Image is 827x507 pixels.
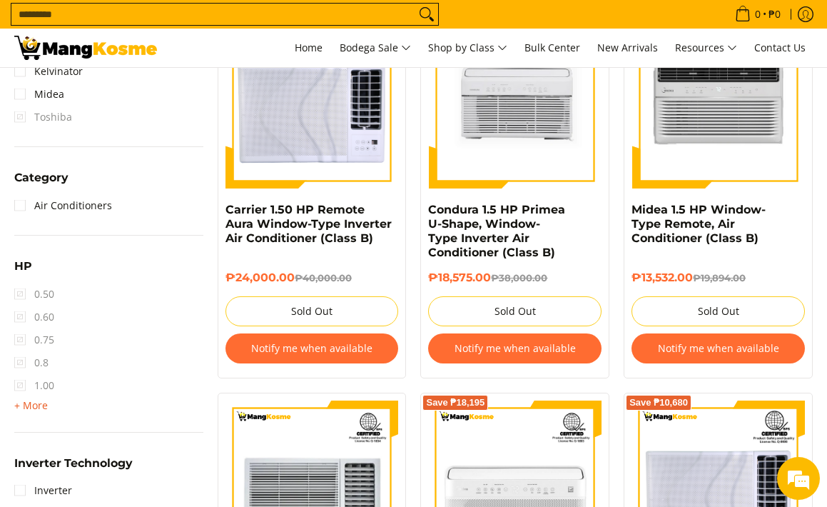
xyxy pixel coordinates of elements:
a: Bodega Sale [333,29,418,67]
span: 0.75 [14,328,54,351]
a: Contact Us [747,29,813,67]
a: Carrier 1.50 HP Remote Aura Window-Type Inverter Air Conditioner (Class B) [225,203,392,245]
span: 1.00 [14,374,54,397]
nav: Main Menu [171,29,813,67]
button: Sold Out [428,296,602,326]
del: ₱19,894.00 [693,272,746,283]
span: 0.50 [14,283,54,306]
button: Notify me when available [631,333,805,363]
a: Kelvinator [14,60,83,83]
span: Save ₱18,195 [426,398,484,407]
a: Bulk Center [517,29,587,67]
a: Midea [14,83,64,106]
a: Midea 1.5 HP Window-Type Remote, Air Conditioner (Class B) [631,203,766,245]
button: Sold Out [225,296,399,326]
h6: ₱18,575.00 [428,271,602,286]
summary: Open [14,172,68,194]
span: Home [295,41,323,54]
span: • [731,6,785,22]
a: Inverter [14,479,72,502]
span: Save ₱10,680 [629,398,688,407]
summary: Open [14,458,132,480]
img: Midea 1.5 HP Window-Type Remote, Air Conditioner (Class B) [631,16,805,189]
a: Condura 1.5 HP Primea U-Shape, Window-Type Inverter Air Conditioner (Class B) [428,203,565,259]
img: Bodega Sale Aircon l Mang Kosme: Home Appliances Warehouse Sale Window Type | Page 2 [14,36,157,60]
del: ₱38,000.00 [491,272,547,283]
span: Bodega Sale [340,39,411,57]
a: Resources [668,29,744,67]
a: Home [288,29,330,67]
button: Sold Out [631,296,805,326]
span: Shop by Class [428,39,507,57]
span: 0.8 [14,351,49,374]
h6: ₱24,000.00 [225,271,399,286]
del: ₱40,000.00 [295,272,352,283]
button: Notify me when available [225,333,399,363]
span: Category [14,172,68,184]
span: Inverter Technology [14,458,132,469]
h6: ₱13,532.00 [631,271,805,286]
span: + More [14,400,48,411]
img: Carrier 1.50 HP Remote Aura Window-Type Inverter Air Conditioner (Class B) [225,16,399,189]
span: Contact Us [754,41,806,54]
span: ₱0 [766,9,783,19]
a: Air Conditioners [14,194,112,217]
span: Toshiba [14,106,72,129]
button: Notify me when available [428,333,602,363]
span: 0.60 [14,306,54,328]
span: Bulk Center [524,41,580,54]
a: Shop by Class [421,29,514,67]
summary: Open [14,397,48,414]
img: Condura 1.5 HP Primea U-Shape, Window-Type Inverter Air Conditioner (Class B) [428,16,602,189]
button: Search [415,4,438,25]
span: Resources [675,39,737,57]
span: New Arrivals [597,41,658,54]
summary: Open [14,261,32,283]
a: New Arrivals [590,29,665,67]
span: 0 [753,9,763,19]
span: HP [14,261,32,272]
